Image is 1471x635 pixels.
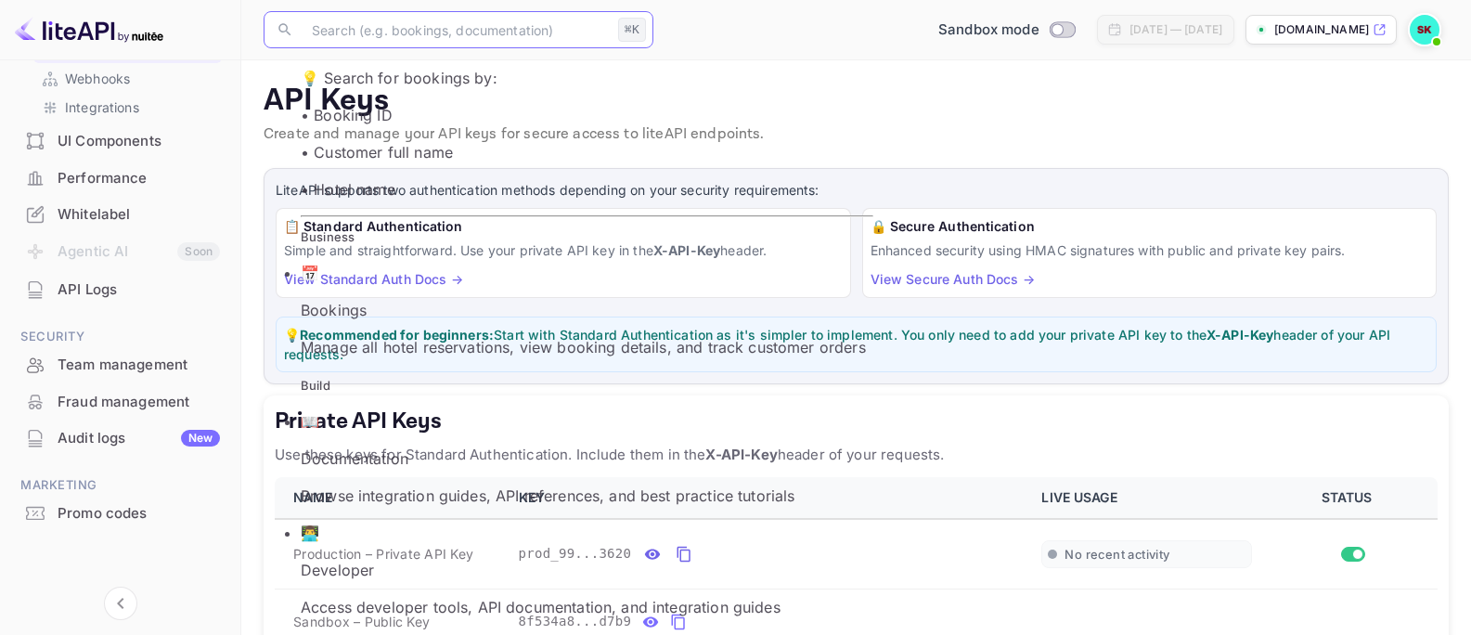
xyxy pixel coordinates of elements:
span: No recent activity [1065,547,1169,563]
div: Promo codes [58,503,220,525]
a: Whitelabel [11,197,229,231]
div: API Logs [11,272,229,308]
p: 📖 [301,410,873,433]
a: Audit logsNew [11,421,229,455]
span: Marketing [11,475,229,496]
img: LiteAPI logo [15,15,163,45]
div: Fraud management [58,392,220,413]
img: S k [1410,15,1439,45]
span: Build [301,378,330,393]
a: Promo codes [11,496,229,530]
div: Team management [11,347,229,383]
p: Access developer tools, API documentation, and integration guides [301,596,873,618]
div: [DATE] — [DATE] [1129,21,1222,38]
div: UI Components [11,123,229,160]
p: Integrations [65,97,139,117]
a: Fraud management [11,384,229,419]
div: Whitelabel [11,197,229,233]
p: [DOMAIN_NAME] [1274,21,1369,38]
div: Switch to Production mode [931,19,1082,41]
a: Integrations [41,97,214,117]
span: Security [11,327,229,347]
a: Team management [11,347,229,382]
p: 💡 Search for bookings by: [301,67,873,89]
div: Whitelabel [58,204,220,226]
div: Fraud management [11,384,229,421]
div: ⌘K [618,18,646,42]
a: UI Components [11,123,229,158]
span: Bookings [301,301,367,319]
p: • Customer full name [301,141,873,163]
h6: 🔒 Secure Authentication [871,216,1429,237]
div: Audit logs [58,428,220,449]
div: Team management [58,355,220,376]
a: View Secure Auth Docs → [871,271,1035,287]
div: Performance [11,161,229,197]
div: UI Components [58,131,220,152]
p: 📅 [301,262,873,284]
div: Promo codes [11,496,229,532]
div: Integrations [33,94,222,121]
span: Developer [301,561,374,579]
p: • Hotel name [301,178,873,201]
p: Webhooks [65,69,130,88]
span: Business [301,229,355,244]
p: Enhanced security using HMAC signatures with public and private key pairs. [871,240,1429,260]
div: Audit logsNew [11,421,229,457]
span: Sandbox mode [938,19,1039,41]
div: Performance [58,168,220,189]
p: Manage all hotel reservations, view booking details, and track customer orders [301,336,873,358]
p: 👨‍💻 [301,522,873,544]
div: API Logs [58,279,220,301]
a: API Logs [11,272,229,306]
div: Webhooks [33,65,222,92]
th: STATUS [1263,477,1438,519]
p: Browse integration guides, API references, and best practice tutorials [301,485,873,507]
div: New [181,430,220,447]
strong: X-API-Key [1206,327,1273,343]
p: • Booking ID [301,104,873,126]
span: Documentation [301,449,408,468]
th: LIVE USAGE [1030,477,1263,519]
input: Search (e.g. bookings, documentation) [301,11,611,48]
a: Performance [11,161,229,195]
button: Collapse navigation [104,587,137,620]
a: Webhooks [41,69,214,88]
